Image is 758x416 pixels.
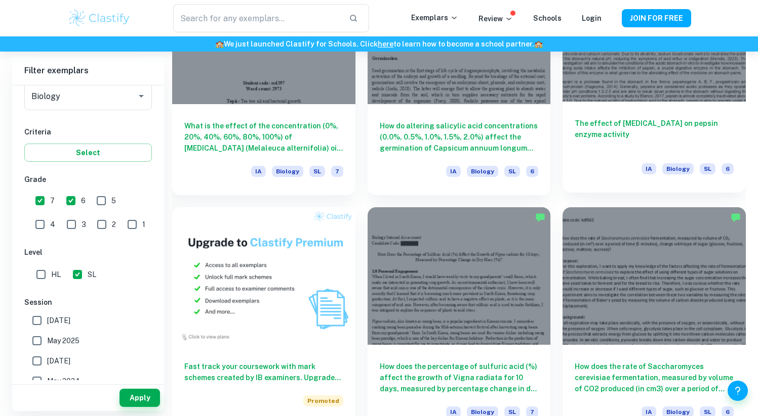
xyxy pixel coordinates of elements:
span: 1 [142,219,145,230]
p: Exemplars [411,12,458,23]
span: 2 [112,219,116,230]
h6: What is the effect of the concentration (0%, 20%, 40%, 60%, 80%, 100%) of [MEDICAL_DATA] (Melaleu... [184,120,343,154]
p: Review [478,13,513,24]
button: Open [134,89,148,103]
span: IA [642,163,656,174]
h6: We just launched Clastify for Schools. Click to learn how to become a school partner. [2,38,756,50]
button: Apply [119,389,160,407]
span: Biology [272,166,303,177]
button: Help and Feedback [728,381,748,401]
span: IA [251,166,266,177]
img: Thumbnail [172,207,355,344]
span: IA [446,166,461,177]
a: Schools [533,14,562,22]
button: JOIN FOR FREE [622,9,691,27]
span: [DATE] [47,315,70,326]
h6: How does the rate of Saccharomyces cerevisiae fermentation, measured by volume of CO2 produced (i... [575,361,734,394]
span: May 2024 [47,376,80,387]
span: Biology [467,166,498,177]
span: 7 [331,166,343,177]
img: Marked [731,212,741,222]
img: Marked [535,212,545,222]
span: May 2025 [47,335,79,346]
span: Biology [662,163,694,174]
span: SL [700,163,715,174]
h6: Fast track your coursework with mark schemes created by IB examiners. Upgrade now [184,361,343,383]
span: 🏫 [215,40,224,48]
input: Search for any exemplars... [173,4,340,32]
button: Select [24,144,152,162]
span: 6 [81,195,86,206]
h6: Filter exemplars [12,57,164,85]
span: 6 [526,166,538,177]
span: Promoted [303,395,343,406]
h6: How do altering salicylic acid concentrations (0.0%, 0.5%, 1.0%, 1.5%, 2.0%) affect the germinati... [380,120,539,154]
h6: Level [24,247,152,258]
span: 7 [50,195,55,206]
span: [DATE] [47,355,70,366]
h6: How does the percentage of sulfuric acid (%) affect the growth of Vigna radiata for 10 days, meas... [380,361,539,394]
a: here [378,40,393,48]
span: 4 [50,219,55,230]
h6: The effect of [MEDICAL_DATA] on pepsin enzyme activity [575,118,734,151]
a: Login [582,14,602,22]
h6: Session [24,297,152,308]
span: SL [309,166,325,177]
span: 6 [722,163,734,174]
span: 🏫 [534,40,543,48]
span: 3 [82,219,86,230]
h6: Grade [24,174,152,185]
h6: Criteria [24,126,152,137]
span: HL [51,269,61,280]
img: Clastify logo [67,8,132,28]
span: 5 [111,195,116,206]
span: SL [88,269,96,280]
span: SL [504,166,520,177]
